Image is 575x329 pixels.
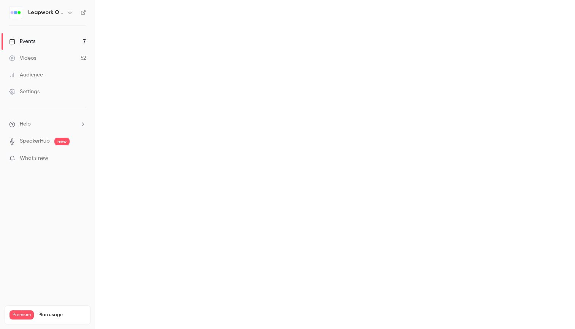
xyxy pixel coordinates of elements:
div: Videos [9,54,36,62]
span: Help [20,120,31,128]
h6: Leapwork Online Event [28,9,64,16]
span: What's new [20,154,48,162]
div: Settings [9,88,40,95]
span: Plan usage [38,312,86,318]
iframe: Noticeable Trigger [77,155,86,162]
span: Premium [10,310,34,319]
a: SpeakerHub [20,137,50,145]
span: new [54,138,70,145]
div: Events [9,38,35,45]
div: Audience [9,71,43,79]
li: help-dropdown-opener [9,120,86,128]
img: Leapwork Online Event [10,6,22,19]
